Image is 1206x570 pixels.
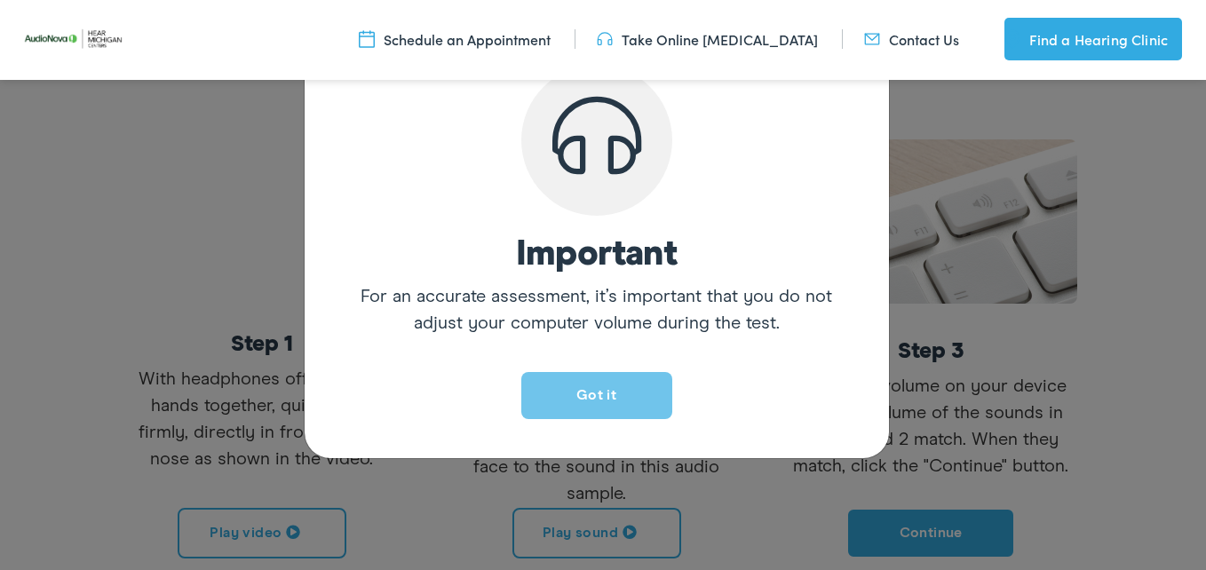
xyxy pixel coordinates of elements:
[1004,28,1020,50] img: utility icon
[1004,18,1182,60] a: Find a Hearing Clinic
[349,283,845,336] p: For an accurate assessment, it’s important that you do not adjust your computer volume during the...
[359,29,375,49] img: utility icon
[521,372,672,419] button: Close
[864,29,880,49] img: utility icon
[864,29,959,49] a: Contact Us
[359,29,551,49] a: Schedule an Appointment
[349,237,845,273] h6: Important
[597,29,613,49] img: utility icon
[597,29,818,49] a: Take Online [MEDICAL_DATA]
